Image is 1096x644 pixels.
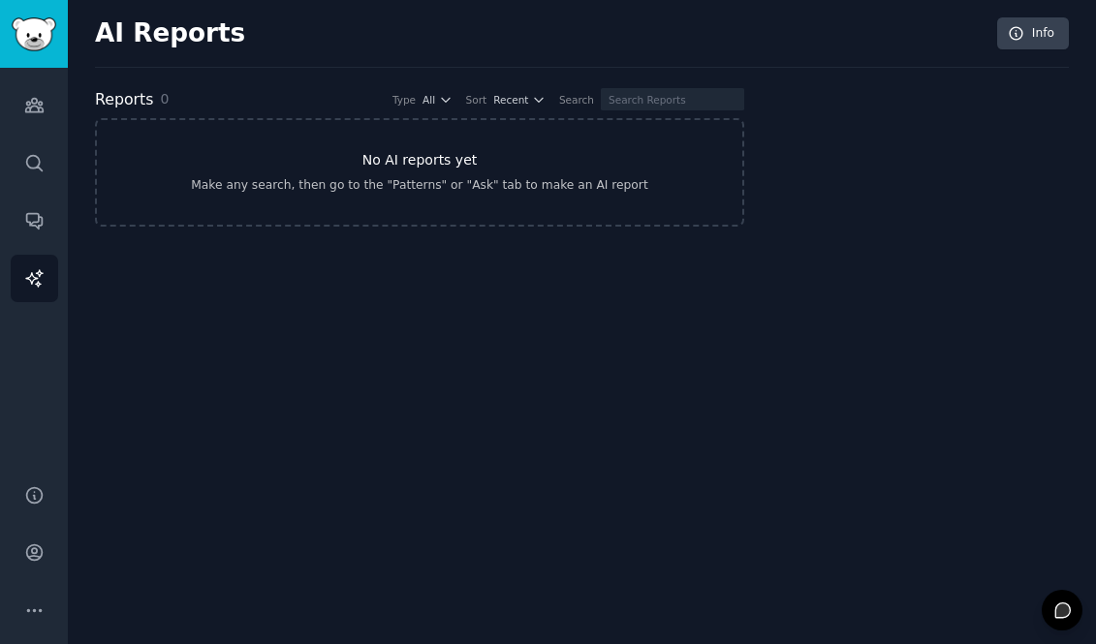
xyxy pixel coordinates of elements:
input: Search Reports [601,88,744,110]
div: Type [392,93,416,107]
a: Info [997,17,1069,50]
span: 0 [160,91,169,107]
img: GummySearch logo [12,17,56,51]
h2: AI Reports [95,18,245,49]
span: Recent [493,93,528,107]
button: All [423,93,453,107]
h2: Reports [95,88,153,112]
button: Recent [493,93,546,107]
a: No AI reports yetMake any search, then go to the "Patterns" or "Ask" tab to make an AI report [95,118,744,227]
h3: No AI reports yet [362,150,478,170]
span: All [423,93,435,107]
div: Make any search, then go to the "Patterns" or "Ask" tab to make an AI report [191,177,647,195]
div: Sort [466,93,487,107]
div: Search [559,93,594,107]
